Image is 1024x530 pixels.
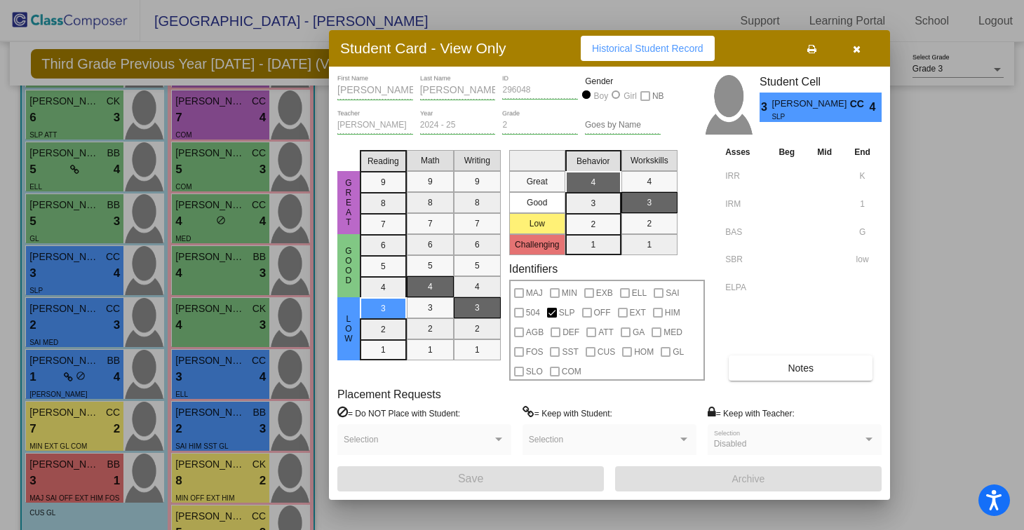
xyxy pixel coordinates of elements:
[760,99,772,116] span: 3
[666,285,679,301] span: SAI
[714,439,747,449] span: Disabled
[632,285,647,301] span: ELL
[673,344,684,360] span: GL
[725,249,764,270] input: assessment
[340,39,506,57] h3: Student Card - View Only
[585,121,661,130] input: goes by name
[562,324,579,341] span: DEF
[598,344,615,360] span: CUS
[593,90,609,102] div: Boy
[562,363,581,380] span: COM
[623,90,637,102] div: Girl
[526,285,543,301] span: MAJ
[509,262,558,276] label: Identifiers
[526,304,540,321] span: 504
[526,344,544,360] span: FOS
[760,75,882,88] h3: Student Cell
[502,121,578,130] input: grade
[665,304,680,321] span: HIM
[585,75,661,88] mat-label: Gender
[725,277,764,298] input: assessment
[729,355,873,381] button: Notes
[850,97,870,111] span: CC
[562,344,578,360] span: SST
[725,222,764,243] input: assessment
[342,178,355,227] span: Great
[788,362,814,374] span: Notes
[870,99,882,116] span: 4
[581,36,715,61] button: Historical Student Record
[634,344,654,360] span: HOM
[337,121,413,130] input: teacher
[806,144,843,160] th: Mid
[767,144,806,160] th: Beg
[526,324,544,341] span: AGB
[772,97,849,111] span: [PERSON_NAME]
[725,193,764,215] input: assessment
[559,304,575,321] span: SLP
[337,466,604,491] button: Save
[598,324,614,341] span: ATT
[652,88,664,104] span: NB
[592,43,703,54] span: Historical Student Record
[772,111,840,122] span: SLP
[526,363,543,380] span: SLO
[420,121,496,130] input: year
[502,86,578,95] input: Enter ID
[342,314,355,344] span: Low
[615,466,882,491] button: Archive
[337,388,441,401] label: Placement Requests
[337,406,460,420] label: = Do NOT Place with Student:
[596,285,613,301] span: EXB
[725,165,764,186] input: assessment
[732,473,765,484] span: Archive
[342,246,355,285] span: Good
[594,304,611,321] span: OFF
[630,304,646,321] span: EXT
[633,324,645,341] span: GA
[708,406,795,420] label: = Keep with Teacher:
[523,406,612,420] label: = Keep with Student:
[458,473,483,484] span: Save
[843,144,882,160] th: End
[562,285,577,301] span: MIN
[663,324,682,341] span: MED
[722,144,767,160] th: Asses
